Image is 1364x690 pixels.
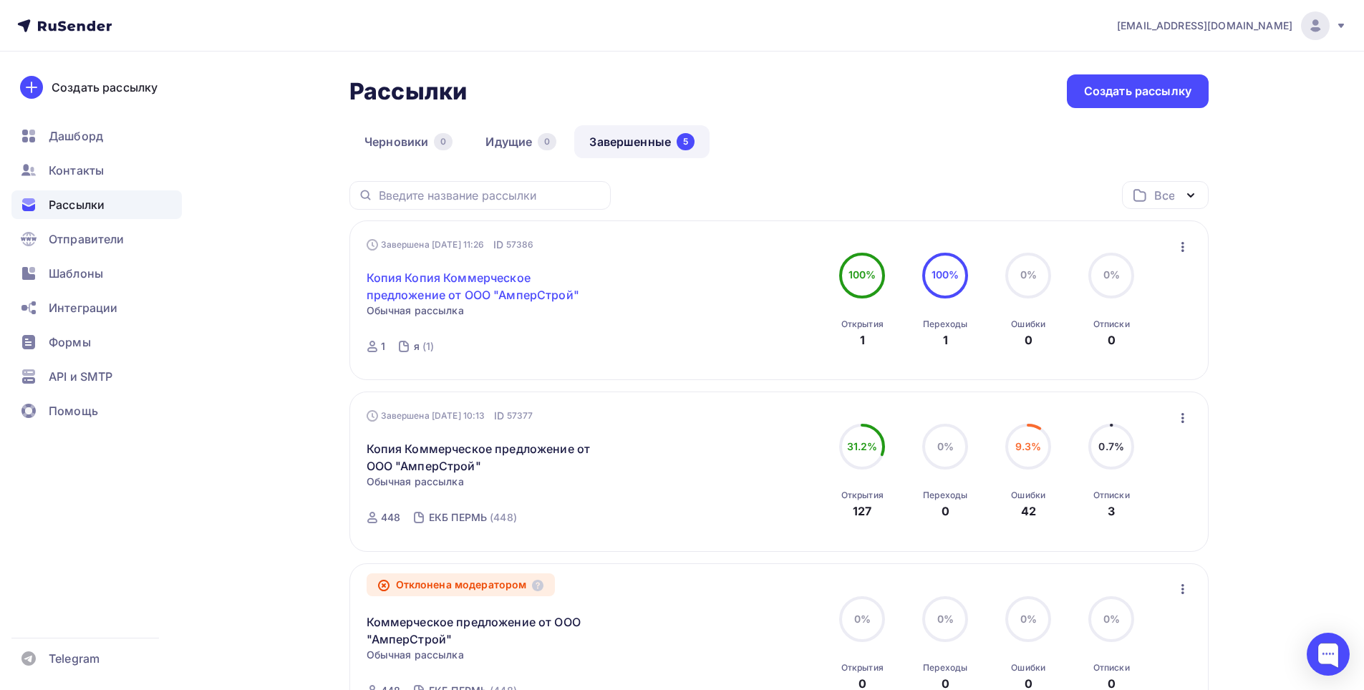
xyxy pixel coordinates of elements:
span: Шаблоны [49,265,103,282]
span: 100% [848,268,876,281]
div: Отклонена модератором [367,573,556,596]
span: 57377 [507,409,533,423]
span: 31.2% [847,440,878,452]
div: 3 [1108,502,1115,520]
div: 0 [434,133,453,150]
div: Переходы [923,490,967,501]
span: API и SMTP [49,368,112,385]
span: Обычная рассылка [367,648,464,662]
a: Идущие0 [470,125,571,158]
input: Введите название рассылки [379,188,602,203]
span: Интеграции [49,299,117,316]
div: Открытия [841,319,884,330]
a: ЕКБ ПЕРМЬ (448) [427,506,518,529]
div: 127 [853,502,871,520]
span: 0% [1103,268,1120,281]
div: Отписки [1093,662,1130,674]
a: Копия Коммерческое предложение от ООО "АмперСтрой" [367,440,612,475]
a: Черновики0 [349,125,468,158]
span: 0% [1020,613,1037,625]
div: 1 [860,331,865,349]
div: 0 [1108,331,1116,349]
span: 0% [1020,268,1037,281]
span: Отправители [49,230,125,248]
span: 9.3% [1015,440,1042,452]
div: Переходы [923,319,967,330]
div: (448) [490,510,517,525]
a: Отправители [11,225,182,253]
span: ID [494,409,504,423]
span: 100% [932,268,959,281]
div: Открытия [841,662,884,674]
div: Создать рассылку [52,79,158,96]
a: Контакты [11,156,182,185]
div: 448 [381,510,400,525]
button: Все [1122,181,1209,209]
div: Все [1154,187,1174,204]
div: Ошибки [1011,490,1045,501]
div: Завершена [DATE] 10:13 [367,409,533,423]
a: я (1) [412,335,436,358]
div: Отписки [1093,319,1130,330]
div: Отписки [1093,490,1130,501]
div: Ошибки [1011,662,1045,674]
span: Telegram [49,650,100,667]
span: Дашборд [49,127,103,145]
span: Обычная рассылка [367,475,464,489]
a: Копия Копия Коммерческое предложение от ООО "АмперСтрой" [367,269,612,303]
div: Переходы [923,662,967,674]
a: Коммерческое предложение от ООО "АмперСтрой" [367,613,612,648]
div: 42 [1021,502,1036,520]
span: Помощь [49,402,98,419]
a: [EMAIL_ADDRESS][DOMAIN_NAME] [1117,11,1347,40]
div: Завершена [DATE] 11:26 [367,238,534,252]
div: 0 [1025,331,1032,349]
span: ID [493,238,503,252]
div: 1 [943,331,948,349]
span: Рассылки [49,196,105,213]
span: 0% [854,613,871,625]
div: Ошибки [1011,319,1045,330]
div: 1 [381,339,385,354]
div: 0 [538,133,556,150]
a: Формы [11,328,182,356]
span: Обычная рассылка [367,303,464,318]
span: Формы [49,334,91,351]
span: Контакты [49,162,104,179]
span: 57386 [506,238,534,252]
a: Завершенные5 [574,125,710,158]
span: 0% [937,613,954,625]
div: 0 [942,502,949,520]
h2: Рассылки [349,77,467,106]
a: Рассылки [11,190,182,219]
div: 5 [677,133,695,150]
span: 0.7% [1098,440,1124,452]
div: Создать рассылку [1084,83,1191,99]
div: я [414,339,420,354]
a: Шаблоны [11,259,182,288]
div: Открытия [841,490,884,501]
div: ЕКБ ПЕРМЬ [429,510,487,525]
span: 0% [1103,613,1120,625]
a: Дашборд [11,122,182,150]
span: [EMAIL_ADDRESS][DOMAIN_NAME] [1117,19,1292,33]
span: 0% [937,440,954,452]
div: (1) [422,339,434,354]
